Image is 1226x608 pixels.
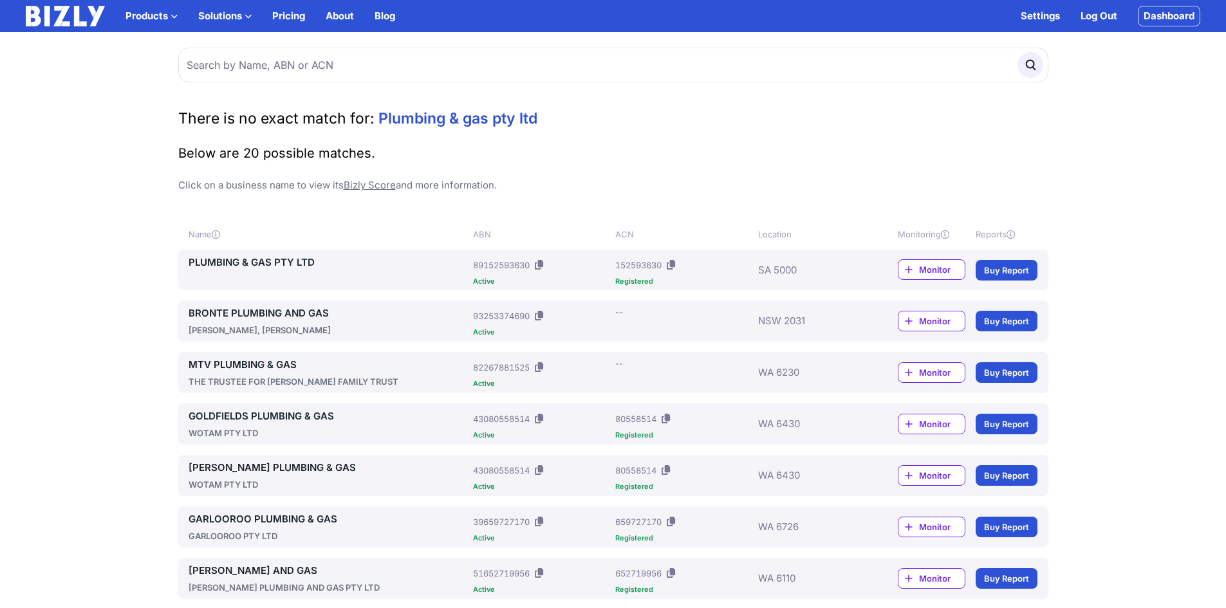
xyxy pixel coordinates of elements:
[473,567,530,580] div: 51652719956
[919,572,965,585] span: Monitor
[615,412,656,425] div: 80558514
[976,362,1037,383] a: Buy Report
[326,8,354,24] a: About
[615,357,623,370] div: --
[615,228,752,241] div: ACN
[473,586,610,593] div: Active
[976,517,1037,537] a: Buy Report
[758,409,860,439] div: WA 6430
[189,375,469,388] div: THE TRUSTEE FOR [PERSON_NAME] FAMILY TRUST
[473,380,610,387] div: Active
[976,568,1037,589] a: Buy Report
[758,511,860,542] div: WA 6726
[189,255,469,270] a: PLUMBING & GAS PTY LTD
[1021,8,1060,24] a: Settings
[178,178,1048,193] p: Click on a business name to view its and more information.
[378,109,537,127] span: Plumbing & gas pty ltd
[473,259,530,272] div: 89152593630
[976,311,1037,331] a: Buy Report
[976,228,1037,241] div: Reports
[976,260,1037,281] a: Buy Report
[898,568,965,589] a: Monitor
[473,535,610,542] div: Active
[615,483,752,490] div: Registered
[919,315,965,327] span: Monitor
[189,511,469,527] a: GARLOOROO PLUMBING & GAS
[189,478,469,491] div: WOTAM PTY LTD
[189,460,469,475] a: [PERSON_NAME] PLUMBING & GAS
[615,464,656,477] div: 80558514
[189,409,469,424] a: GOLDFIELDS PLUMBING & GAS
[198,8,252,24] button: Solutions
[615,515,662,528] div: 659727170
[615,586,752,593] div: Registered
[375,8,395,24] a: Blog
[615,259,662,272] div: 152593630
[473,432,610,439] div: Active
[189,581,469,594] div: [PERSON_NAME] PLUMBING AND GAS PTY LTD
[473,483,610,490] div: Active
[473,228,610,241] div: ABN
[615,432,752,439] div: Registered
[898,228,965,241] div: Monitoring
[125,8,178,24] button: Products
[615,535,752,542] div: Registered
[189,324,469,336] div: [PERSON_NAME], [PERSON_NAME]
[473,515,530,528] div: 39659727170
[473,412,530,425] div: 43080558514
[189,427,469,439] div: WOTAM PTY LTD
[919,263,965,276] span: Monitor
[178,109,375,127] span: There is no exact match for:
[758,357,860,388] div: WA 6230
[473,329,610,336] div: Active
[1081,8,1117,24] a: Log Out
[473,278,610,285] div: Active
[919,520,965,533] span: Monitor
[344,179,396,191] a: Bizly Score
[473,309,530,322] div: 93253374690
[189,530,469,542] div: GARLOOROO PTY LTD
[898,517,965,537] a: Monitor
[898,414,965,434] a: Monitor
[272,8,305,24] a: Pricing
[898,465,965,486] a: Monitor
[758,306,860,336] div: NSW 2031
[758,460,860,491] div: WA 6430
[758,563,860,594] div: WA 6110
[189,228,469,241] div: Name
[189,306,469,321] a: BRONTE PLUMBING AND GAS
[976,414,1037,434] a: Buy Report
[473,361,530,374] div: 82267881525
[919,469,965,482] span: Monitor
[615,567,662,580] div: 652719956
[898,362,965,383] a: Monitor
[758,228,860,241] div: Location
[615,306,623,318] div: --
[1138,6,1200,26] a: Dashboard
[898,311,965,331] a: Monitor
[473,464,530,477] div: 43080558514
[178,48,1048,82] input: Search by Name, ABN or ACN
[976,465,1037,486] a: Buy Report
[178,145,375,161] span: Below are 20 possible matches.
[898,259,965,280] a: Monitor
[919,418,965,430] span: Monitor
[615,278,752,285] div: Registered
[919,366,965,379] span: Monitor
[189,357,469,373] a: MTV PLUMBING & GAS
[758,255,860,285] div: SA 5000
[189,563,469,578] a: [PERSON_NAME] AND GAS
